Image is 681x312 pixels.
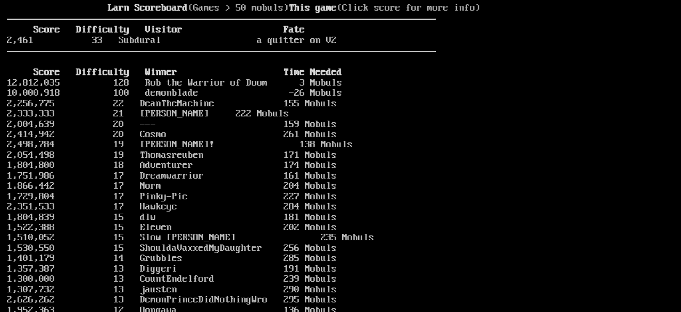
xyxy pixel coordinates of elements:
[7,78,342,88] a: 12,812,035 128 Rob the Warrior of Doom 3 Mobuls
[289,3,337,13] b: This game
[7,264,337,274] a: 1,357,387 13 Diggeri 191 Mobuls
[7,150,337,161] a: 2,054,498 19 Thomasreuben 171 Mobuls
[7,108,289,119] a: 2,333,333 21 [PERSON_NAME] 222 Mobuls
[7,171,337,181] a: 1,751,986 17 Dreamwarrior 161 Mobuls
[7,119,337,130] a: 2,004,639 20 --- 159 Mobuls
[7,222,337,233] a: 1,522,388 15 Eleven 202 Mobuls
[7,139,353,150] a: 2,498,784 19 [PERSON_NAME]! 138 Mobuls
[7,181,337,191] a: 1,866,442 17 Norm 204 Mobuls
[7,98,337,109] a: 2,256,775 22 DeanTheMachine 155 Mobuls
[7,274,337,284] a: 1,300,000 13 CountEndelford 239 Mobuls
[7,191,337,202] a: 1,729,804 17 Pinky-Pie 227 Mobuls
[7,3,436,297] larn: (Games > 50 mobuls) (Click score for more info) Click on a score for more information ---- Reload...
[7,160,337,171] a: 1,804,800 18 Adventurer 174 Mobuls
[108,3,188,13] b: Larn Scoreboard
[34,24,305,35] b: Score Difficulty Visitor Fate
[7,201,337,212] a: 2,351,533 17 Hawkeye 284 Mobuls
[7,212,337,223] a: 1,804,839 15 dlw 181 Mobuls
[7,294,337,305] a: 2,626,262 13 DemonPrinceDidNothingWro 295 Mobuls
[7,129,337,140] a: 2,414,942 20 Cosmo 261 Mobuls
[7,253,337,264] a: 1,401,179 14 Grubbles 285 Mobuls
[7,243,337,254] a: 1,530,550 15 ShouldaVaxxedMyDaughter 256 Mobuls
[7,35,337,46] a: 2,461 33 Subdural a quitter on V2
[7,232,374,243] a: 1,510,052 15 Slow [PERSON_NAME] 235 Mobuls
[34,67,342,78] b: Score Difficulty Winner Time Needed
[7,88,342,98] a: 10,000,918 100 demonblade -26 Mobuls
[7,284,337,295] a: 1,307,732 13 jausten 290 Mobuls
